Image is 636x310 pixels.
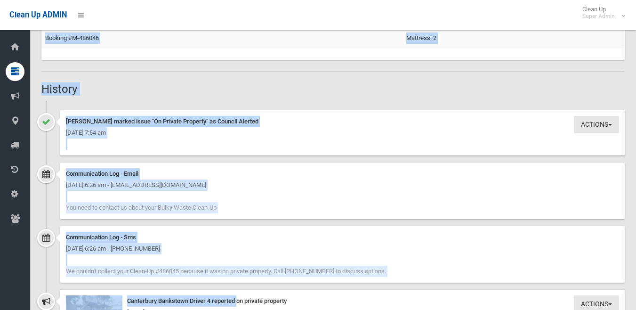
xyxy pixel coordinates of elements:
[582,13,615,20] small: Super Admin
[9,10,67,19] span: Clean Up ADMIN
[66,243,619,254] div: [DATE] 6:26 am - [PHONE_NUMBER]
[66,232,619,243] div: Communication Log - Sms
[66,179,619,191] div: [DATE] 6:26 am - [EMAIL_ADDRESS][DOMAIN_NAME]
[66,116,619,127] div: [PERSON_NAME] marked issue "On Private Property" as Council Alerted
[574,116,619,133] button: Actions
[66,204,217,211] span: You need to contact us about your Bulky Waste Clean-Up
[578,6,624,20] span: Clean Up
[403,27,625,49] td: Mattress: 2
[66,268,386,275] span: We couldn't collect your Clean-Up #486045 because it was on private property. Call [PHONE_NUMBER]...
[66,295,619,307] div: Canterbury Bankstown Driver 4 reported on private property
[66,127,619,139] div: [DATE] 7:54 am
[45,34,99,41] a: Booking #M-486046
[66,168,619,179] div: Communication Log - Email
[41,83,625,95] h2: History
